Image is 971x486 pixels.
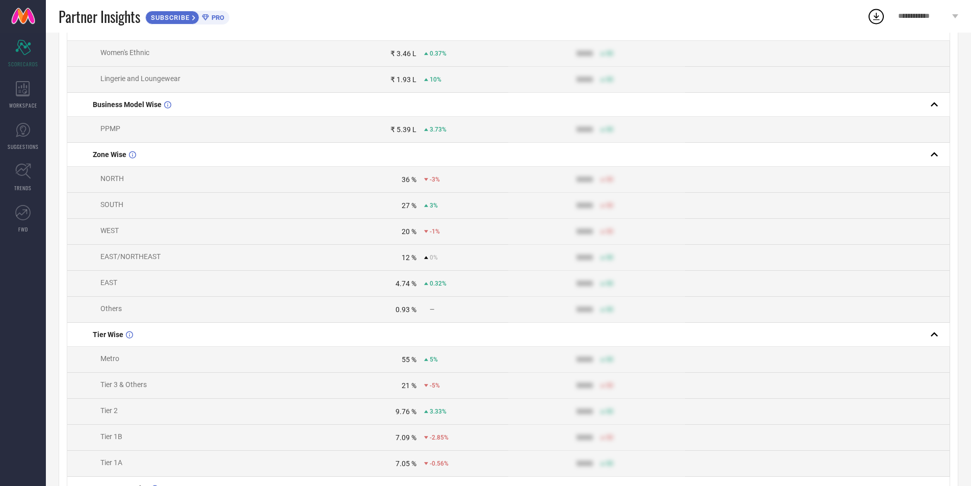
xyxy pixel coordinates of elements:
[576,227,593,236] div: 9999
[8,60,38,68] span: SCORECARDS
[430,408,447,415] span: 3.33%
[100,174,124,183] span: NORTH
[576,75,593,84] div: 9999
[606,76,613,83] span: 50
[430,254,438,261] span: 0%
[396,305,416,314] div: 0.93 %
[396,459,416,468] div: 7.05 %
[606,356,613,363] span: 50
[576,433,593,442] div: 9999
[396,433,416,442] div: 7.09 %
[606,202,613,209] span: 50
[396,407,416,416] div: 9.76 %
[606,382,613,389] span: 50
[14,184,32,192] span: TRENDS
[100,48,149,57] span: Women's Ethnic
[430,356,438,363] span: 5%
[402,253,416,262] div: 12 %
[576,459,593,468] div: 9999
[390,125,416,134] div: ₹ 5.39 L
[576,305,593,314] div: 9999
[576,125,593,134] div: 9999
[606,280,613,287] span: 50
[430,228,440,235] span: -1%
[9,101,37,109] span: WORKSPACE
[576,355,593,364] div: 9999
[576,279,593,288] div: 9999
[402,227,416,236] div: 20 %
[606,434,613,441] span: 50
[100,278,117,287] span: EAST
[396,279,416,288] div: 4.74 %
[576,201,593,210] div: 9999
[606,460,613,467] span: 50
[100,432,122,441] span: Tier 1B
[576,381,593,390] div: 9999
[390,75,416,84] div: ₹ 1.93 L
[402,201,416,210] div: 27 %
[576,407,593,416] div: 9999
[430,460,449,467] span: -0.56%
[402,381,416,390] div: 21 %
[100,458,122,467] span: Tier 1A
[100,380,147,389] span: Tier 3 & Others
[606,254,613,261] span: 50
[606,176,613,183] span: 50
[100,354,119,363] span: Metro
[59,6,140,27] span: Partner Insights
[100,226,119,235] span: WEST
[430,280,447,287] span: 0.32%
[100,304,122,313] span: Others
[606,228,613,235] span: 50
[402,355,416,364] div: 55 %
[576,49,593,58] div: 9999
[606,126,613,133] span: 50
[430,202,438,209] span: 3%
[146,14,192,21] span: SUBSCRIBE
[430,434,449,441] span: -2.85%
[606,408,613,415] span: 50
[430,306,434,313] span: —
[18,225,28,233] span: FWD
[430,126,447,133] span: 3.73%
[430,176,440,183] span: -3%
[430,76,441,83] span: 10%
[209,14,224,21] span: PRO
[93,330,123,339] span: Tier Wise
[402,175,416,184] div: 36 %
[8,143,39,150] span: SUGGESTIONS
[93,150,126,159] span: Zone Wise
[390,49,416,58] div: ₹ 3.46 L
[100,252,161,261] span: EAST/NORTHEAST
[100,74,180,83] span: Lingerie and Loungewear
[100,124,120,133] span: PPMP
[145,8,229,24] a: SUBSCRIBEPRO
[606,306,613,313] span: 50
[576,253,593,262] div: 9999
[430,382,440,389] span: -5%
[867,7,885,25] div: Open download list
[430,50,447,57] span: 0.37%
[100,406,118,415] span: Tier 2
[93,100,162,109] span: Business Model Wise
[576,175,593,184] div: 9999
[606,50,613,57] span: 50
[100,200,123,209] span: SOUTH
